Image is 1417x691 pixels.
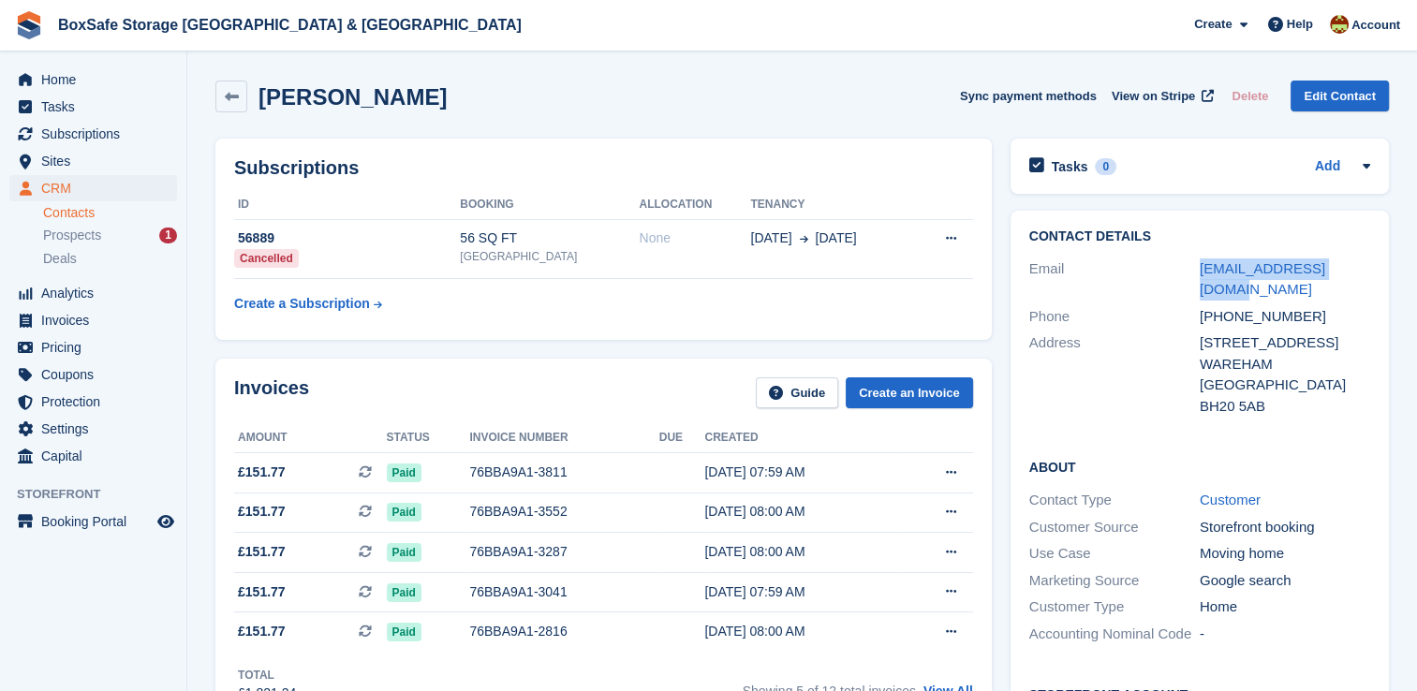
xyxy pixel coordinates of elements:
[41,121,154,147] span: Subscriptions
[1200,492,1261,507] a: Customer
[1029,570,1200,592] div: Marketing Source
[469,542,658,562] div: 76BBA9A1-3287
[9,94,177,120] a: menu
[238,582,286,602] span: £151.77
[159,228,177,243] div: 1
[43,250,77,268] span: Deals
[41,389,154,415] span: Protection
[469,622,658,641] div: 76BBA9A1-2816
[1200,596,1370,618] div: Home
[1200,543,1370,565] div: Moving home
[1095,158,1116,175] div: 0
[469,463,658,482] div: 76BBA9A1-3811
[41,361,154,388] span: Coupons
[469,502,658,522] div: 76BBA9A1-3552
[1330,15,1349,34] img: Kim
[43,204,177,222] a: Contacts
[9,175,177,201] a: menu
[238,502,286,522] span: £151.77
[9,508,177,535] a: menu
[1200,306,1370,328] div: [PHONE_NUMBER]
[387,463,421,482] span: Paid
[460,248,639,265] div: [GEOGRAPHIC_DATA]
[1194,15,1232,34] span: Create
[1029,332,1200,417] div: Address
[51,9,529,40] a: BoxSafe Storage [GEOGRAPHIC_DATA] & [GEOGRAPHIC_DATA]
[960,81,1097,111] button: Sync payment methods
[846,377,973,408] a: Create an Invoice
[639,228,750,248] div: None
[387,503,421,522] span: Paid
[1029,229,1370,244] h2: Contact Details
[9,334,177,360] a: menu
[750,190,912,220] th: Tenancy
[234,190,460,220] th: ID
[460,190,639,220] th: Booking
[704,502,897,522] div: [DATE] 08:00 AM
[1200,260,1325,298] a: [EMAIL_ADDRESS][DOMAIN_NAME]
[387,583,421,602] span: Paid
[234,294,370,314] div: Create a Subscription
[41,148,154,174] span: Sites
[1029,457,1370,476] h2: About
[9,361,177,388] a: menu
[1029,624,1200,645] div: Accounting Nominal Code
[17,485,186,504] span: Storefront
[750,228,791,248] span: [DATE]
[1224,81,1276,111] button: Delete
[469,582,658,602] div: 76BBA9A1-3041
[1029,517,1200,538] div: Customer Source
[238,622,286,641] span: £151.77
[9,307,177,333] a: menu
[9,280,177,306] a: menu
[1200,354,1370,375] div: WAREHAM
[234,157,973,179] h2: Subscriptions
[41,175,154,201] span: CRM
[1112,87,1195,106] span: View on Stripe
[1200,396,1370,418] div: BH20 5AB
[234,228,460,248] div: 56889
[234,249,299,268] div: Cancelled
[1029,490,1200,511] div: Contact Type
[15,11,43,39] img: stora-icon-8386f47178a22dfd0bd8f6a31ec36ba5ce8667c1dd55bd0f319d3a0aa187defe.svg
[9,121,177,147] a: menu
[41,508,154,535] span: Booking Portal
[41,66,154,93] span: Home
[816,228,857,248] span: [DATE]
[460,228,639,248] div: 56 SQ FT
[238,667,296,684] div: Total
[238,542,286,562] span: £151.77
[234,287,382,321] a: Create a Subscription
[756,377,838,408] a: Guide
[1029,306,1200,328] div: Phone
[1104,81,1218,111] a: View on Stripe
[1052,158,1088,175] h2: Tasks
[1200,570,1370,592] div: Google search
[387,623,421,641] span: Paid
[9,389,177,415] a: menu
[43,249,177,269] a: Deals
[41,307,154,333] span: Invoices
[9,416,177,442] a: menu
[41,416,154,442] span: Settings
[234,423,387,453] th: Amount
[234,377,309,408] h2: Invoices
[238,463,286,482] span: £151.77
[43,227,101,244] span: Prospects
[1200,624,1370,645] div: -
[9,443,177,469] a: menu
[1200,375,1370,396] div: [GEOGRAPHIC_DATA]
[155,510,177,533] a: Preview store
[1029,596,1200,618] div: Customer Type
[704,582,897,602] div: [DATE] 07:59 AM
[387,543,421,562] span: Paid
[9,148,177,174] a: menu
[1029,543,1200,565] div: Use Case
[1200,332,1370,354] div: [STREET_ADDRESS]
[704,542,897,562] div: [DATE] 08:00 AM
[659,423,705,453] th: Due
[41,280,154,306] span: Analytics
[704,423,897,453] th: Created
[41,334,154,360] span: Pricing
[639,190,750,220] th: Allocation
